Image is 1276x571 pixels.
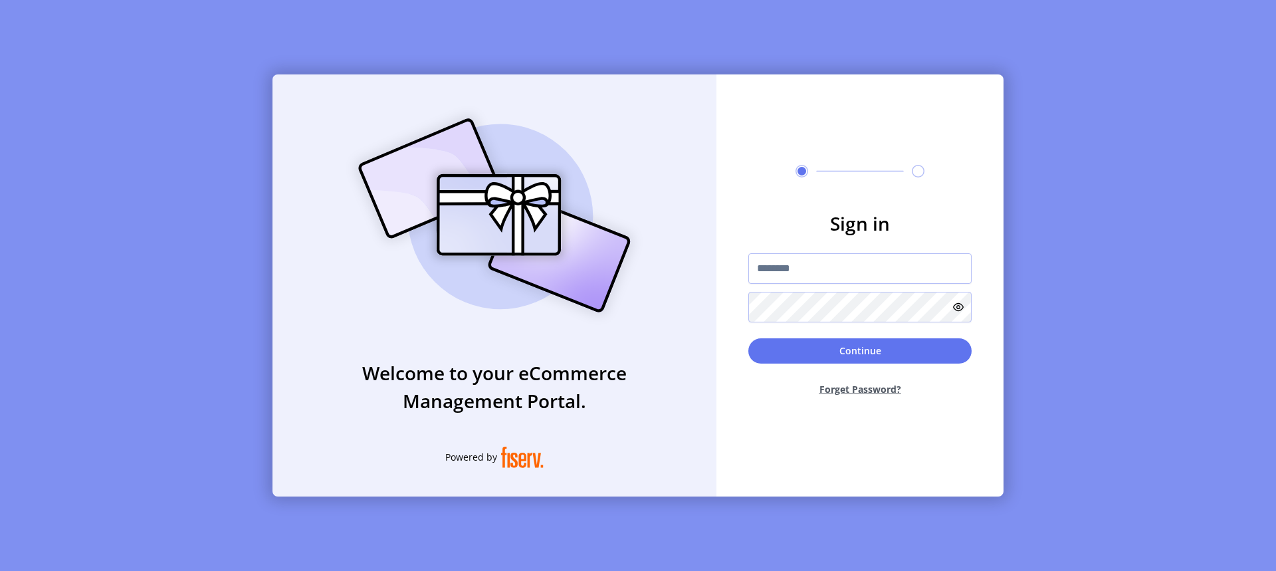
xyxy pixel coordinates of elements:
[748,209,972,237] h3: Sign in
[445,450,497,464] span: Powered by
[338,104,651,327] img: card_Illustration.svg
[748,372,972,407] button: Forget Password?
[272,359,716,415] h3: Welcome to your eCommerce Management Portal.
[748,338,972,364] button: Continue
